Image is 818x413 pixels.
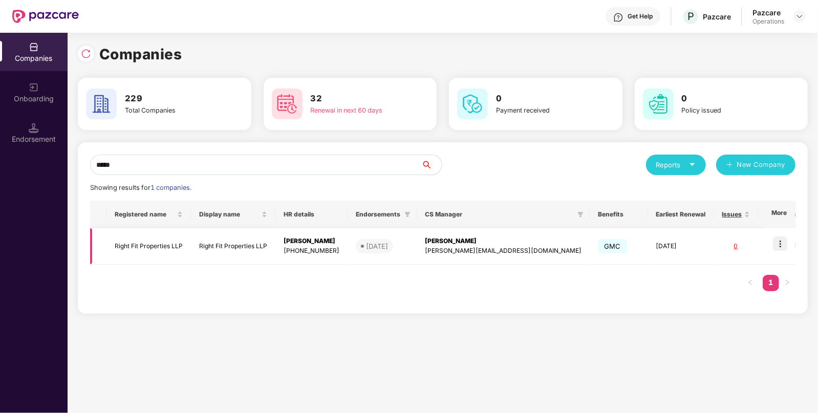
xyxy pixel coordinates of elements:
div: [PERSON_NAME][EMAIL_ADDRESS][DOMAIN_NAME] [425,246,582,256]
span: right [784,279,790,286]
th: Display name [191,201,275,228]
img: svg+xml;base64,PHN2ZyBpZD0iQ29tcGFuaWVzIiB4bWxucz0iaHR0cDovL3d3dy53My5vcmcvMjAwMC9zdmciIHdpZHRoPS... [29,42,39,52]
span: Showing results for [90,184,191,191]
li: Previous Page [742,275,759,291]
td: Right Fit Properties LLP [191,228,275,265]
span: Endorsements [356,210,400,219]
span: 1 companies. [150,184,191,191]
div: [DATE] [366,241,388,251]
span: Display name [199,210,260,219]
span: Registered name [115,210,175,219]
li: 1 [763,275,779,291]
div: [PERSON_NAME] [425,236,582,246]
div: Operations [752,17,784,26]
div: Renewal in next 60 days [311,105,399,116]
span: plus [726,161,733,169]
div: Get Help [628,12,653,20]
span: filter [402,208,413,221]
th: More [764,201,795,228]
h3: 0 [496,92,584,105]
img: svg+xml;base64,PHN2ZyB4bWxucz0iaHR0cDovL3d3dy53My5vcmcvMjAwMC9zdmciIHdpZHRoPSI2MCIgaGVpZ2h0PSI2MC... [643,89,674,119]
h1: Companies [99,43,182,66]
div: Reports [656,160,696,170]
span: New Company [737,160,786,170]
span: search [421,161,442,169]
th: Issues [714,201,758,228]
button: search [421,155,442,175]
div: Total Companies [125,105,213,116]
h3: 32 [311,92,399,105]
img: svg+xml;base64,PHN2ZyBpZD0iRHJvcGRvd24tMzJ4MzIiIHhtbG5zPSJodHRwOi8vd3d3LnczLm9yZy8yMDAwL3N2ZyIgd2... [795,12,804,20]
img: svg+xml;base64,PHN2ZyB3aWR0aD0iMTQuNSIgaGVpZ2h0PSIxNC41IiB2aWV3Qm94PSIwIDAgMTYgMTYiIGZpbGw9Im5vbm... [29,123,39,133]
th: Earliest Renewal [648,201,714,228]
div: Payment received [496,105,584,116]
img: svg+xml;base64,PHN2ZyBpZD0iUmVsb2FkLTMyeDMyIiB4bWxucz0iaHR0cDovL3d3dy53My5vcmcvMjAwMC9zdmciIHdpZH... [81,49,91,59]
span: caret-down [689,161,696,168]
div: Policy issued [682,105,770,116]
span: P [687,10,694,23]
a: 1 [763,275,779,290]
div: Pazcare [703,12,731,21]
img: svg+xml;base64,PHN2ZyB4bWxucz0iaHR0cDovL3d3dy53My5vcmcvMjAwMC9zdmciIHdpZHRoPSI2MCIgaGVpZ2h0PSI2MC... [86,89,117,119]
img: icon [773,236,787,251]
th: Registered name [106,201,191,228]
span: filter [404,211,411,218]
td: [DATE] [648,228,714,265]
img: svg+xml;base64,PHN2ZyB4bWxucz0iaHR0cDovL3d3dy53My5vcmcvMjAwMC9zdmciIHdpZHRoPSI2MCIgaGVpZ2h0PSI2MC... [457,89,488,119]
span: filter [575,208,586,221]
button: right [779,275,795,291]
span: left [747,279,754,286]
span: filter [577,211,584,218]
td: Right Fit Properties LLP [106,228,191,265]
div: 0 [722,242,750,251]
li: Next Page [779,275,795,291]
span: GMC [598,239,627,253]
h3: 0 [682,92,770,105]
div: [PHONE_NUMBER] [284,246,339,256]
div: Pazcare [752,8,784,17]
div: [PERSON_NAME] [284,236,339,246]
span: Issues [722,210,742,219]
h3: 229 [125,92,213,105]
th: Benefits [590,201,648,228]
img: svg+xml;base64,PHN2ZyBpZD0iSGVscC0zMngzMiIgeG1sbnM9Imh0dHA6Ly93d3cudzMub3JnLzIwMDAvc3ZnIiB3aWR0aD... [613,12,623,23]
th: HR details [275,201,348,228]
img: svg+xml;base64,PHN2ZyB3aWR0aD0iMjAiIGhlaWdodD0iMjAiIHZpZXdCb3g9IjAgMCAyMCAyMCIgZmlsbD0ibm9uZSIgeG... [29,82,39,93]
img: New Pazcare Logo [12,10,79,23]
button: plusNew Company [716,155,795,175]
span: CS Manager [425,210,573,219]
img: svg+xml;base64,PHN2ZyB4bWxucz0iaHR0cDovL3d3dy53My5vcmcvMjAwMC9zdmciIHdpZHRoPSI2MCIgaGVpZ2h0PSI2MC... [272,89,303,119]
button: left [742,275,759,291]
